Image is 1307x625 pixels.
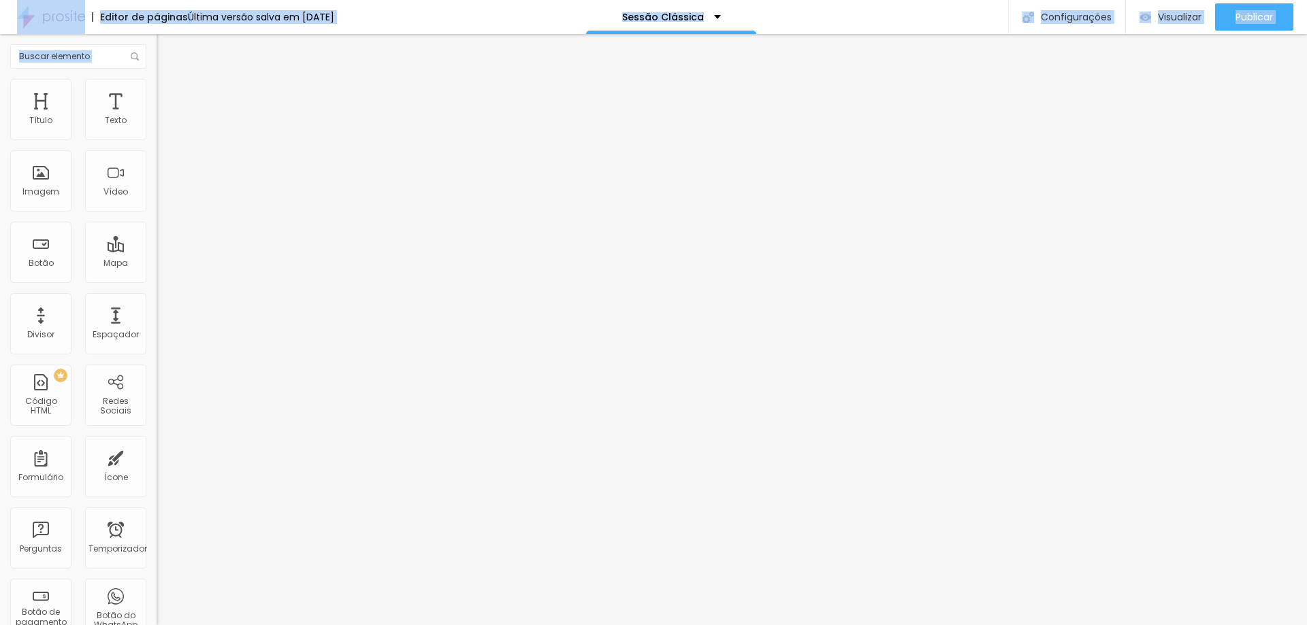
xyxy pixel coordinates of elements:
font: Divisor [27,328,54,340]
font: Editor de páginas [100,10,188,24]
font: Mapa [103,257,128,269]
font: Redes Sociais [100,395,131,416]
img: Ícone [131,52,139,61]
font: Visualizar [1158,10,1201,24]
font: Temporizador [88,543,147,554]
font: Ícone [104,471,128,483]
font: Imagem [22,186,59,197]
font: Título [29,114,52,126]
font: Última versão salva em [DATE] [188,10,334,24]
font: Vídeo [103,186,128,197]
iframe: Editor [157,34,1307,625]
font: Sessão Clássica [622,10,704,24]
font: Texto [105,114,127,126]
input: Buscar elemento [10,44,146,69]
img: view-1.svg [1140,12,1151,23]
font: Botão [29,257,54,269]
img: Ícone [1022,12,1034,23]
font: Formulário [18,471,63,483]
font: Publicar [1236,10,1273,24]
font: Configurações [1041,10,1112,24]
font: Código HTML [25,395,57,416]
font: Espaçador [93,328,139,340]
button: Visualizar [1126,3,1215,31]
button: Publicar [1215,3,1293,31]
font: Perguntas [20,543,62,554]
